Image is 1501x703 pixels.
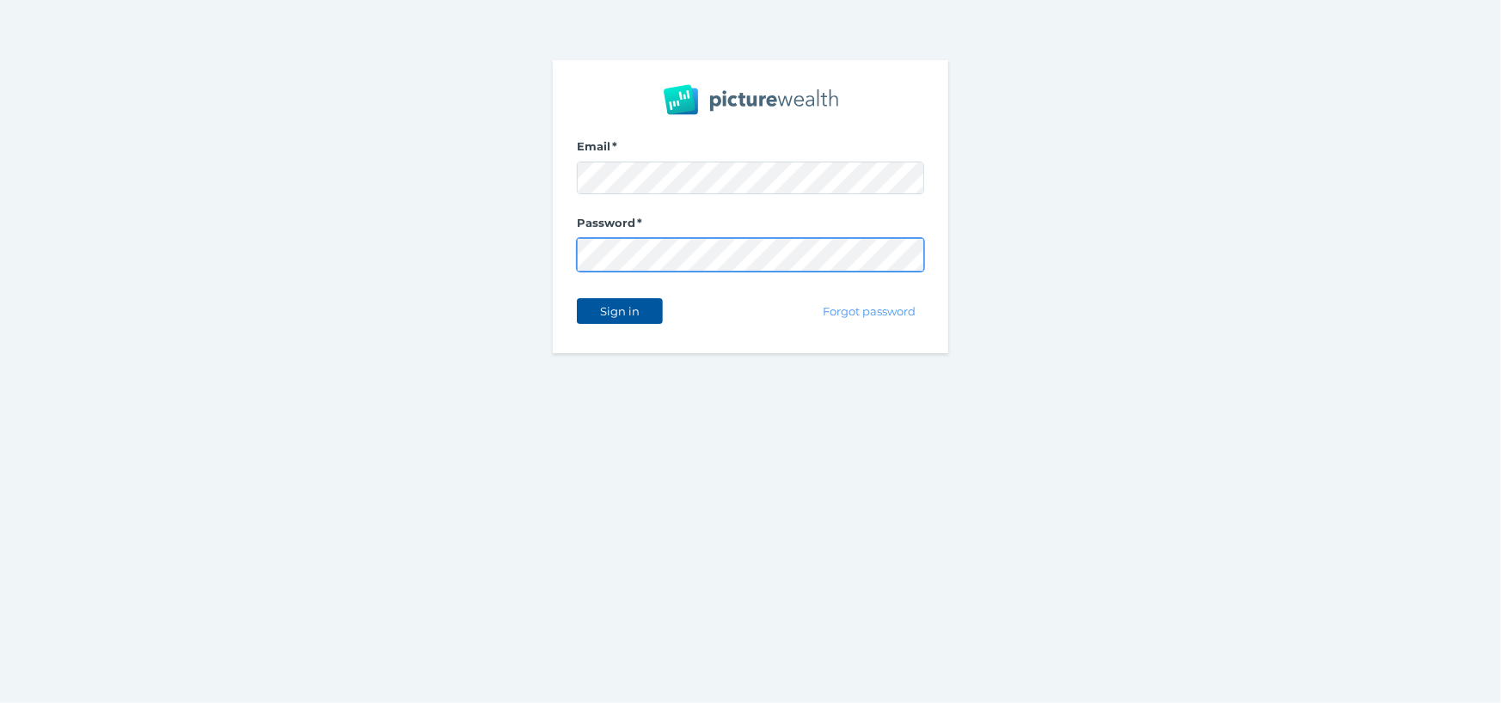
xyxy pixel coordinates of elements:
[577,139,924,162] label: Email
[664,84,838,115] img: PW
[816,304,923,318] span: Forgot password
[815,298,924,324] button: Forgot password
[592,304,646,318] span: Sign in
[577,298,663,324] button: Sign in
[577,216,924,238] label: Password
